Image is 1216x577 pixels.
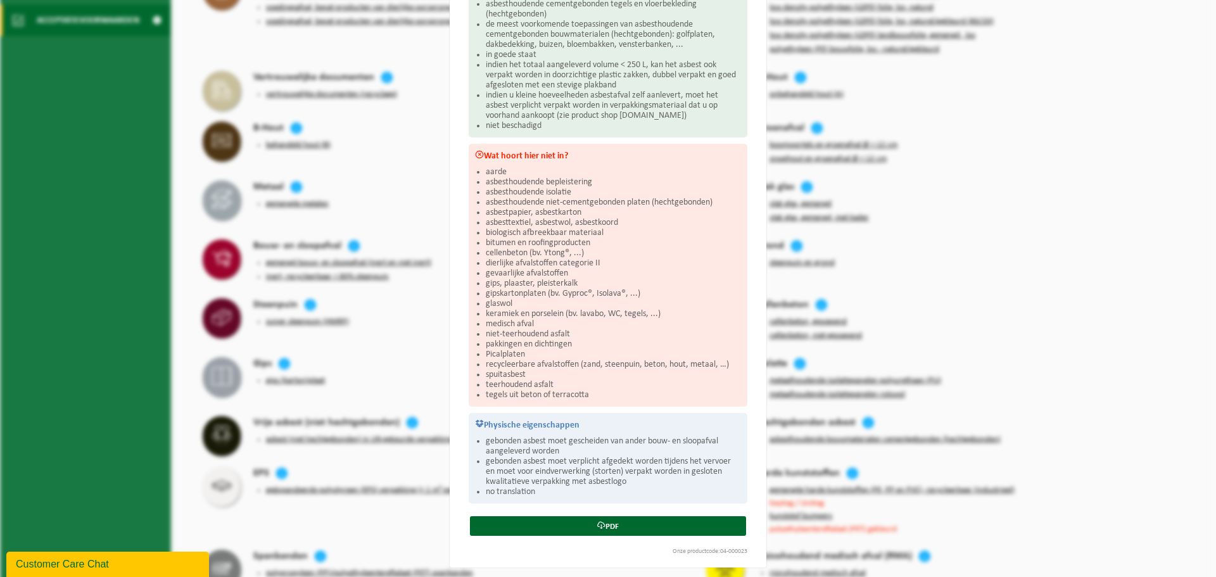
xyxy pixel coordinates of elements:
[486,238,741,248] li: bitumen en roofingproducten
[486,258,741,269] li: dierlijke afvalstoffen categorie II
[486,370,741,380] li: spuitasbest
[486,248,741,258] li: cellenbeton (bv. Ytong®, ...)
[486,20,741,50] li: de meest voorkomende toepassingen van asbesthoudende cementgebonden bouwmaterialen (hechtgebonden...
[486,121,741,131] li: niet beschadigd
[486,198,741,208] li: asbesthoudende niet-cementgebonden platen (hechtgebonden)
[486,228,741,238] li: biologisch afbreekbaar materiaal
[486,360,741,370] li: recycleerbare afvalstoffen (zand, steenpuin, beton, hout, metaal, …)
[486,91,741,121] li: indien u kleine hoeveelheden asbestafval zelf aanlevert, moet het asbest verplicht verpakt worden...
[486,289,741,299] li: gipskartonplaten (bv. Gyproc®, Isolava®, ...)
[486,187,741,198] li: asbesthoudende isolatie
[486,167,741,177] li: aarde
[486,339,741,350] li: pakkingen en dichtingen
[486,380,741,390] li: teerhoudend asfalt
[486,487,741,497] li: no translation
[486,208,741,218] li: asbestpapier, asbestkarton
[462,548,754,555] div: Onze productcode:04-000023
[486,177,741,187] li: asbesthoudende bepleistering
[470,516,746,536] a: PDF
[486,457,741,487] li: gebonden asbest moet verplicht afgedekt worden tijdens het vervoer en moet voor eindverwerking (s...
[475,419,741,430] h3: Physische eigenschappen
[475,150,741,161] h3: Wat hoort hier niet in?
[486,329,741,339] li: niet-teerhoudend asfalt
[486,60,741,91] li: indien het totaal aangeleverd volume < 250 L, kan het asbest ook verpakt worden in doorzichtige p...
[486,350,741,360] li: Picalplaten
[486,390,741,400] li: tegels uit beton of terracotta
[486,279,741,289] li: gips, plaaster, pleisterkalk
[6,549,212,577] iframe: chat widget
[486,436,741,457] li: gebonden asbest moet gescheiden van ander bouw- en sloopafval aangeleverd worden
[486,319,741,329] li: medisch afval
[486,269,741,279] li: gevaarlijke afvalstoffen
[486,50,741,60] li: in goede staat
[486,309,741,319] li: keramiek en porselein (bv. lavabo, WC, tegels, ...)
[486,299,741,309] li: glaswol
[486,218,741,228] li: asbesttextiel, asbestwol, asbestkoord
